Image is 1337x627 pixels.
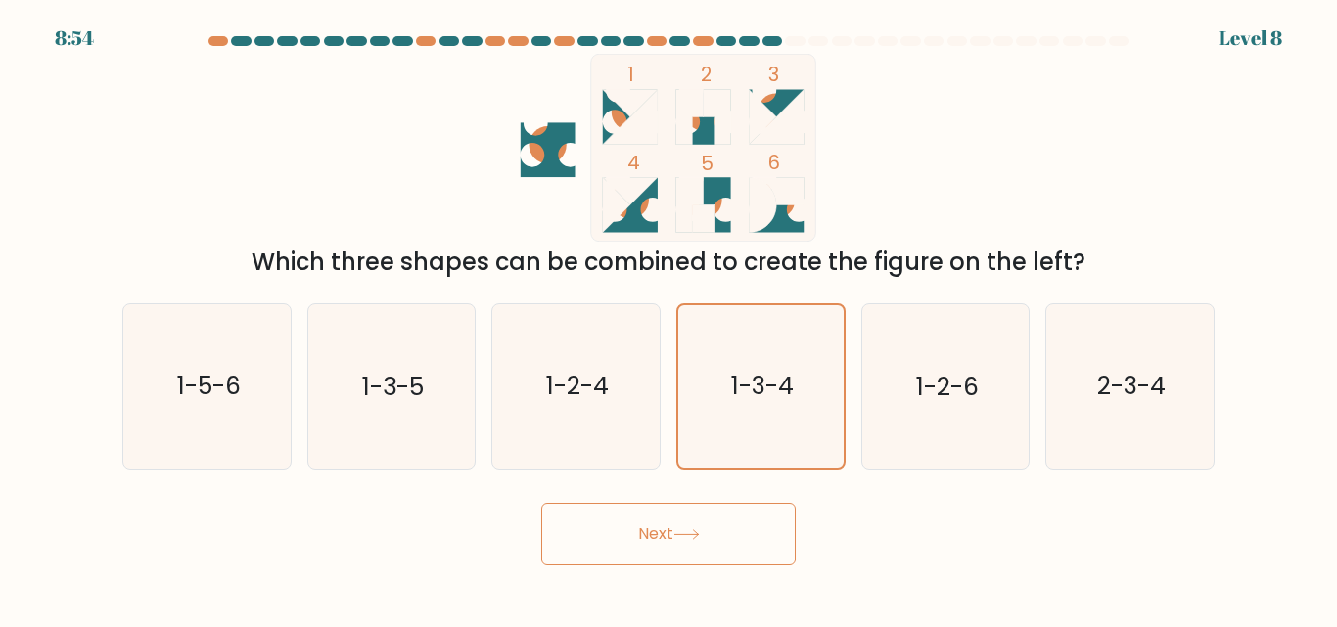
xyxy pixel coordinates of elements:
tspan: 1 [627,61,634,88]
tspan: 2 [701,61,712,88]
text: 1-3-5 [362,370,424,404]
div: 8:54 [55,23,94,53]
text: 1-2-4 [546,370,609,404]
tspan: 4 [627,149,640,176]
div: Which three shapes can be combined to create the figure on the left? [134,245,1203,280]
text: 1-3-4 [731,370,794,404]
div: Level 8 [1219,23,1282,53]
tspan: 5 [701,150,714,177]
tspan: 3 [768,61,779,88]
text: 2-3-4 [1097,370,1166,404]
text: 1-5-6 [176,370,240,404]
text: 1-2-6 [916,370,979,404]
tspan: 6 [768,149,780,176]
button: Next [541,503,796,565]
